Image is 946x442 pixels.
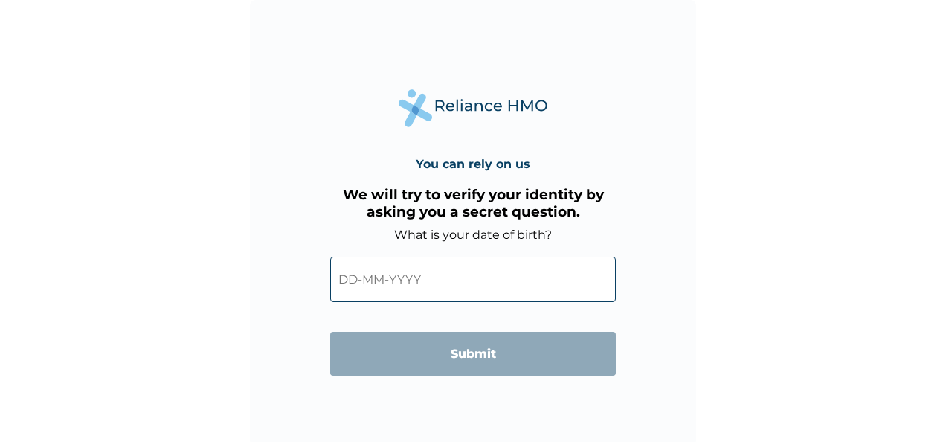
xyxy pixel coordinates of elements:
input: Submit [330,332,616,376]
img: Reliance Health's Logo [399,89,547,127]
label: What is your date of birth? [394,228,552,242]
h4: You can rely on us [416,157,530,171]
input: DD-MM-YYYY [330,257,616,302]
h3: We will try to verify your identity by asking you a secret question. [330,186,616,220]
